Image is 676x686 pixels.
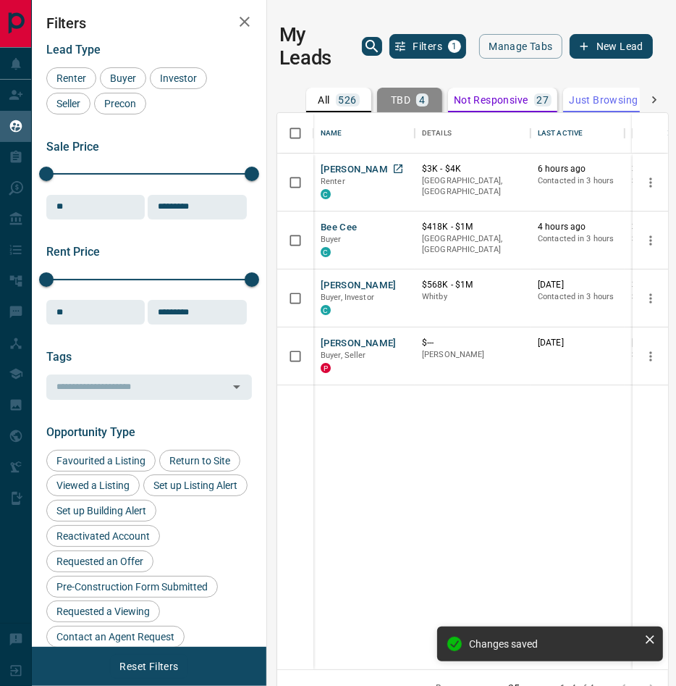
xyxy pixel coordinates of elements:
[538,279,617,291] p: [DATE]
[46,551,153,572] div: Requested an Offer
[279,23,355,70] h1: My Leads
[150,67,207,89] div: Investor
[570,34,653,59] button: New Lead
[155,72,202,84] span: Investor
[51,98,85,109] span: Seller
[419,95,425,105] p: 4
[51,581,213,593] span: Pre-Construction Form Submitted
[321,177,345,186] span: Renter
[46,245,100,259] span: Rent Price
[51,480,135,491] span: Viewed a Listing
[51,631,179,643] span: Contact an Agent Request
[422,279,523,291] p: $568K - $1M
[640,172,662,193] button: more
[143,474,248,496] div: Set up Listing Alert
[389,34,466,59] button: Filters1
[46,500,156,522] div: Set up Building Alert
[51,505,151,516] span: Set up Building Alert
[640,230,662,251] button: more
[46,67,96,89] div: Renter
[318,95,329,105] p: All
[227,377,247,397] button: Open
[422,175,523,198] p: [GEOGRAPHIC_DATA], [GEOGRAPHIC_DATA]
[321,189,331,199] div: condos.ca
[569,95,638,105] p: Just Browsing
[531,113,625,154] div: Last Active
[415,113,531,154] div: Details
[321,279,397,293] button: [PERSON_NAME]
[537,95,549,105] p: 27
[321,351,366,360] span: Buyer, Seller
[422,221,523,233] p: $418K - $1M
[339,95,357,105] p: 526
[538,337,617,349] p: [DATE]
[321,247,331,257] div: condos.ca
[51,530,155,542] span: Reactivated Account
[51,556,148,567] span: Requested an Offer
[321,163,397,177] button: [PERSON_NAME]
[94,93,146,114] div: Precon
[46,140,99,154] span: Sale Price
[100,67,146,89] div: Buyer
[538,233,617,245] p: Contacted in 3 hours
[321,293,374,302] span: Buyer, Investor
[46,474,140,496] div: Viewed a Listing
[46,450,156,472] div: Favourited a Listing
[46,576,218,598] div: Pre-Construction Form Submitted
[469,638,638,650] div: Changes saved
[46,14,252,32] h2: Filters
[321,305,331,315] div: condos.ca
[46,601,160,622] div: Requested a Viewing
[51,72,91,84] span: Renter
[422,233,523,256] p: [GEOGRAPHIC_DATA], [GEOGRAPHIC_DATA]
[391,95,410,105] p: TBD
[538,163,617,175] p: 6 hours ago
[46,93,90,114] div: Seller
[110,654,187,679] button: Reset Filters
[51,606,155,617] span: Requested a Viewing
[389,159,407,178] a: Open in New Tab
[422,349,523,361] p: [PERSON_NAME]
[148,480,242,491] span: Set up Listing Alert
[449,41,460,51] span: 1
[46,425,135,439] span: Opportunity Type
[538,291,617,303] p: Contacted in 3 hours
[321,363,331,373] div: property.ca
[46,525,160,547] div: Reactivated Account
[46,350,72,364] span: Tags
[321,221,358,235] button: Bee Cee
[105,72,141,84] span: Buyer
[362,37,382,56] button: search button
[422,163,523,175] p: $3K - $4K
[454,95,528,105] p: Not Responsive
[164,455,235,467] span: Return to Site
[422,337,523,349] p: $---
[159,450,240,472] div: Return to Site
[422,113,452,154] div: Details
[321,235,342,244] span: Buyer
[538,175,617,187] p: Contacted in 3 hours
[538,113,583,154] div: Last Active
[321,113,342,154] div: Name
[46,43,101,57] span: Lead Type
[640,288,662,309] button: more
[46,626,185,648] div: Contact an Agent Request
[99,98,141,109] span: Precon
[479,34,562,59] button: Manage Tabs
[640,346,662,367] button: more
[538,221,617,233] p: 4 hours ago
[51,455,151,467] span: Favourited a Listing
[313,113,415,154] div: Name
[422,291,523,303] p: Whitby
[321,337,397,351] button: [PERSON_NAME]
